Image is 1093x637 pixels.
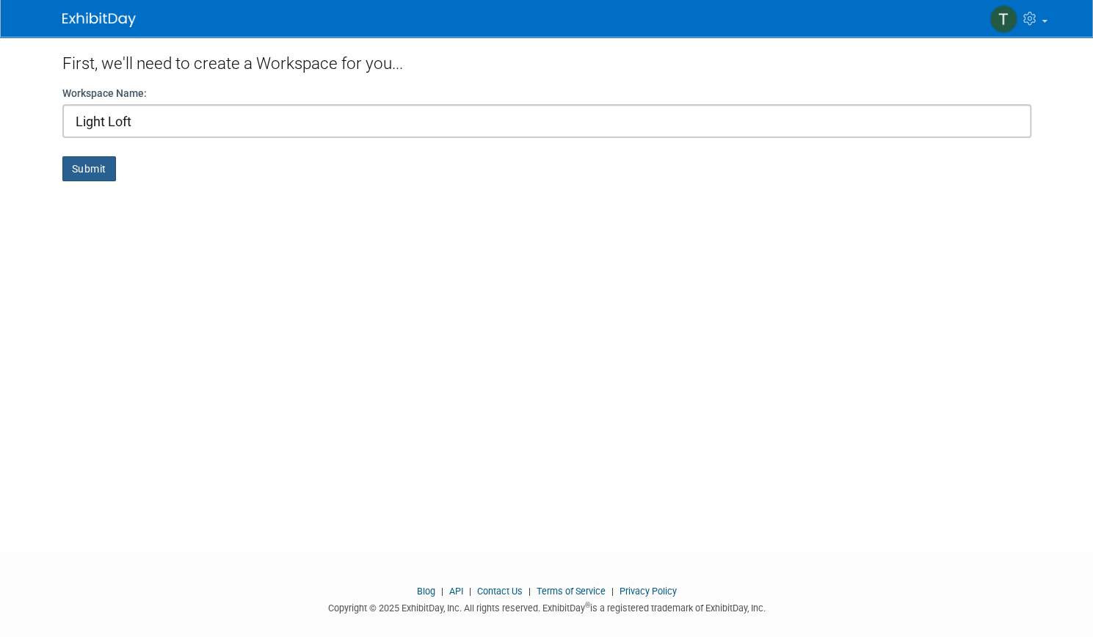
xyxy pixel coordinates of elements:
a: Blog [417,586,435,597]
input: Name of your organization [62,104,1031,138]
div: First, we'll need to create a Workspace for you... [62,37,1031,86]
span: | [525,586,534,597]
a: Privacy Policy [620,586,677,597]
span: | [465,586,475,597]
a: Terms of Service [537,586,606,597]
a: API [449,586,463,597]
img: Trevor Gill [989,5,1017,33]
span: | [608,586,617,597]
button: Submit [62,156,116,181]
sup: ® [585,601,590,609]
img: ExhibitDay [62,12,136,27]
a: Contact Us [477,586,523,597]
label: Workspace Name: [62,86,147,101]
span: | [437,586,447,597]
